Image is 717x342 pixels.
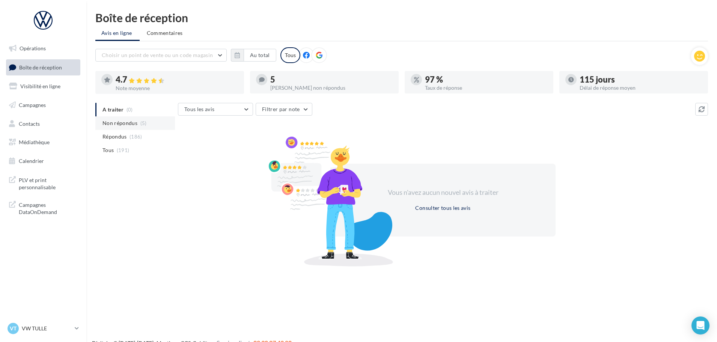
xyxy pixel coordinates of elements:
span: (191) [117,147,130,153]
span: Choisir un point de vente ou un code magasin [102,52,213,58]
div: Délai de réponse moyen [580,85,702,90]
span: VT [10,325,17,332]
a: Campagnes DataOnDemand [5,197,82,219]
span: Commentaires [147,29,183,37]
span: PLV et print personnalisable [19,175,77,191]
a: Contacts [5,116,82,132]
span: (186) [130,134,142,140]
a: Visibilité en ligne [5,78,82,94]
a: PLV et print personnalisable [5,172,82,194]
div: Tous [280,47,300,63]
div: 115 jours [580,75,702,84]
span: Campagnes DataOnDemand [19,200,77,216]
a: Calendrier [5,153,82,169]
span: Médiathèque [19,139,50,145]
div: Note moyenne [116,86,238,91]
span: (5) [140,120,147,126]
div: Taux de réponse [425,85,547,90]
button: Au total [244,49,276,62]
span: Visibilité en ligne [20,83,60,89]
button: Filtrer par note [256,103,312,116]
span: Calendrier [19,158,44,164]
a: Opérations [5,41,82,56]
a: Campagnes [5,97,82,113]
div: 5 [270,75,393,84]
span: Boîte de réception [19,64,62,70]
span: Tous les avis [184,106,215,112]
div: Vous n'avez aucun nouvel avis à traiter [378,188,508,197]
span: Non répondus [102,119,137,127]
span: Campagnes [19,102,46,108]
div: Boîte de réception [95,12,708,23]
div: [PERSON_NAME] non répondus [270,85,393,90]
div: 4.7 [116,75,238,84]
button: Consulter tous les avis [412,203,473,212]
div: Open Intercom Messenger [691,316,709,334]
p: VW TULLE [22,325,72,332]
span: Opérations [20,45,46,51]
a: VT VW TULLE [6,321,80,336]
a: Boîte de réception [5,59,82,75]
button: Tous les avis [178,103,253,116]
button: Au total [231,49,276,62]
span: Contacts [19,120,40,127]
span: Tous [102,146,114,154]
a: Médiathèque [5,134,82,150]
div: 97 % [425,75,547,84]
button: Choisir un point de vente ou un code magasin [95,49,227,62]
span: Répondus [102,133,127,140]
